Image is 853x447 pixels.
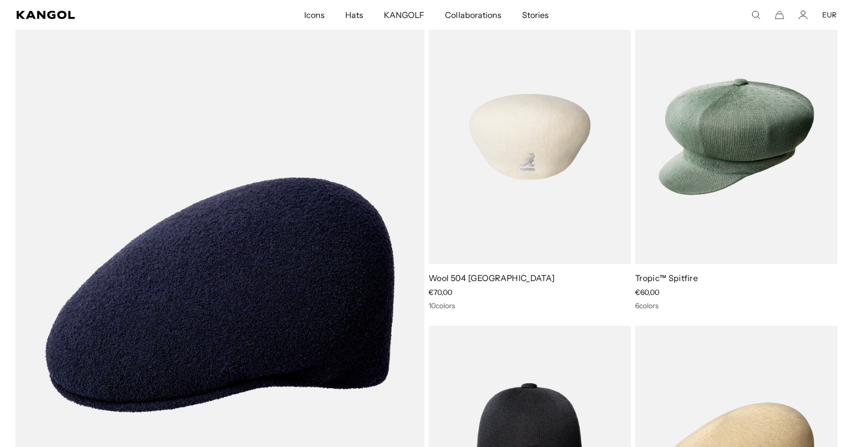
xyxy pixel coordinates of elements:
[635,301,838,310] div: 6 colors
[429,288,452,297] span: €70,00
[751,10,761,20] summary: Search here
[429,10,631,264] img: Wool 504 USA
[635,288,659,297] span: €60,00
[799,10,808,20] a: Account
[635,10,838,264] img: Tropic™ Spitfire
[635,273,698,283] a: Tropic™ Spitfire
[429,301,631,310] div: 10 colors
[429,273,554,283] a: Wool 504 [GEOGRAPHIC_DATA]
[775,10,784,20] button: Cart
[16,11,201,19] a: Kangol
[822,10,837,20] button: EUR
